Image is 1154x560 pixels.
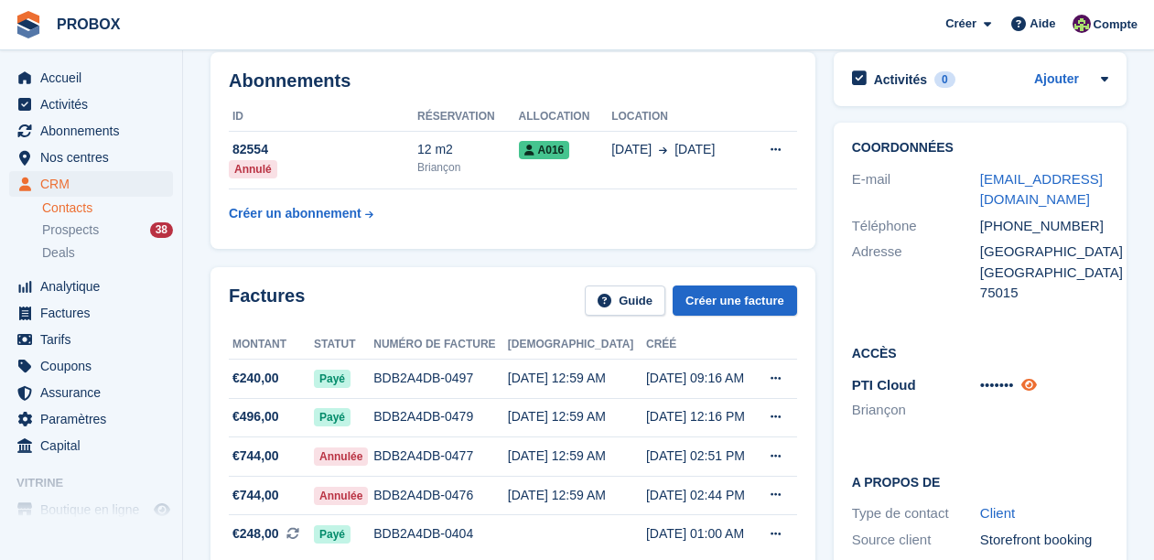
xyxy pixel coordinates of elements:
span: ••••••• [980,377,1014,393]
span: Compte [1094,16,1138,34]
th: Numéro de facture [373,330,508,360]
span: Accueil [40,65,150,91]
span: A016 [519,141,570,159]
div: 82554 [229,140,417,159]
a: menu [9,327,173,352]
div: Type de contact [852,503,980,524]
div: [GEOGRAPHIC_DATA] [980,242,1108,263]
a: menu [9,406,173,432]
div: BDB2A4DB-0404 [373,524,508,544]
span: €744,00 [232,486,279,505]
div: [DATE] 09:16 AM [646,369,755,388]
a: PROBOX [49,9,127,39]
h2: Abonnements [229,70,797,92]
span: €240,00 [232,369,279,388]
span: Boutique en ligne [40,497,150,522]
span: Tarifs [40,327,150,352]
a: Contacts [42,199,173,217]
div: 75015 [980,283,1108,304]
a: menu [9,92,173,117]
a: Client [980,505,1015,521]
div: Storefront booking [980,530,1108,551]
span: Vitrine [16,474,182,492]
th: Statut [314,330,373,360]
div: 38 [150,222,173,238]
div: [GEOGRAPHIC_DATA] [980,263,1108,284]
div: 0 [934,71,955,88]
div: [DATE] 02:51 PM [646,447,755,466]
th: Créé [646,330,755,360]
div: [DATE] 12:59 AM [508,486,646,505]
h2: Factures [229,285,305,316]
div: BDB2A4DB-0477 [373,447,508,466]
h2: Activités [874,71,927,88]
th: Location [611,102,747,132]
a: menu [9,300,173,326]
a: menu [9,171,173,197]
div: BDB2A4DB-0497 [373,369,508,388]
div: BDB2A4DB-0479 [373,407,508,426]
span: [DATE] [674,140,715,159]
a: Deals [42,243,173,263]
h2: Coordonnées [852,141,1108,156]
img: stora-icon-8386f47178a22dfd0bd8f6a31ec36ba5ce8667c1dd55bd0f319d3a0aa187defe.svg [15,11,42,38]
span: €248,00 [232,524,279,544]
div: Téléphone [852,216,980,237]
span: Deals [42,244,75,262]
span: Activités [40,92,150,117]
a: Créer une facture [673,285,797,316]
th: [DEMOGRAPHIC_DATA] [508,330,646,360]
span: Payé [314,408,351,426]
div: [DATE] 02:44 PM [646,486,755,505]
span: Annulée [314,487,368,505]
div: Créer un abonnement [229,204,361,223]
span: Payé [314,370,351,388]
div: [DATE] 12:59 AM [508,407,646,426]
div: E-mail [852,169,980,210]
div: [DATE] 01:00 AM [646,524,755,544]
a: Prospects 38 [42,221,173,240]
span: PTI Cloud [852,377,916,393]
span: Capital [40,433,150,458]
div: [DATE] 12:59 AM [508,369,646,388]
a: menu [9,274,173,299]
div: BDB2A4DB-0476 [373,486,508,505]
div: [PHONE_NUMBER] [980,216,1108,237]
span: Factures [40,300,150,326]
a: Créer un abonnement [229,197,373,231]
span: €744,00 [232,447,279,466]
a: Ajouter [1034,70,1079,91]
h2: Accès [852,343,1108,361]
div: 12 m2 [417,140,519,159]
span: Abonnements [40,118,150,144]
a: menu [9,145,173,170]
span: [DATE] [611,140,652,159]
a: Guide [585,285,665,316]
div: Annulé [229,160,277,178]
th: Montant [229,330,314,360]
span: Annulée [314,447,368,466]
span: Analytique [40,274,150,299]
span: Prospects [42,221,99,239]
a: Boutique d'aperçu [151,499,173,521]
a: menu [9,433,173,458]
span: Payé [314,525,351,544]
th: ID [229,102,417,132]
th: Allocation [519,102,612,132]
div: Briançon [417,159,519,176]
a: menu [9,65,173,91]
span: Paramètres [40,406,150,432]
h2: A propos de [852,472,1108,490]
span: Créer [945,15,976,33]
span: Aide [1030,15,1055,33]
a: menu [9,497,173,522]
div: Adresse [852,242,980,304]
div: [DATE] 12:16 PM [646,407,755,426]
div: [DATE] 12:59 AM [508,447,646,466]
a: menu [9,380,173,405]
div: Source client [852,530,980,551]
a: [EMAIL_ADDRESS][DOMAIN_NAME] [980,171,1103,208]
li: Briançon [852,400,980,421]
a: menu [9,118,173,144]
span: CRM [40,171,150,197]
